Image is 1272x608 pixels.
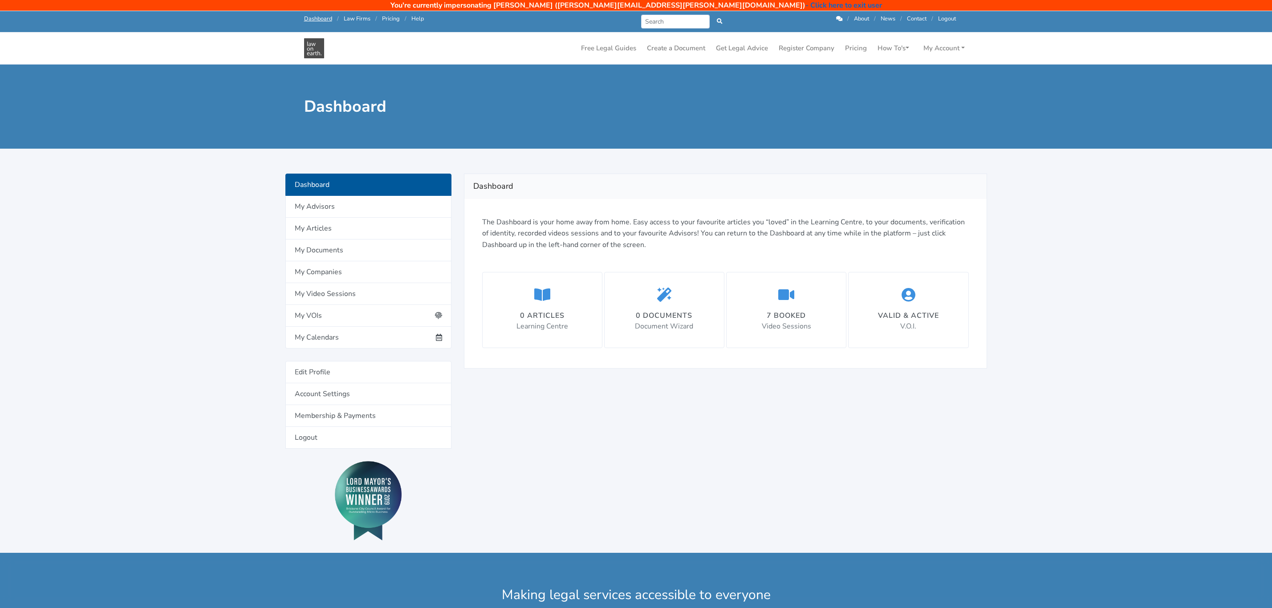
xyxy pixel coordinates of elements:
[344,15,370,23] a: Law Firms
[907,15,927,23] a: Contact
[382,15,400,23] a: Pricing
[878,310,939,321] div: Valid & Active
[641,15,710,28] input: Search
[516,310,568,321] div: 0 articles
[762,321,811,332] p: Video Sessions
[874,40,913,57] a: How To's
[335,461,402,540] img: Lord Mayor's Award 2019
[805,0,882,10] a: - Click here to exit user
[482,217,969,251] p: The Dashboard is your home away from home. Easy access to your favourite articles you “loved” in ...
[635,310,693,321] div: 0 documents
[285,405,451,427] a: Membership & Payments
[938,15,956,23] a: Logout
[285,327,451,349] a: My Calendars
[304,15,332,23] a: Dashboard
[516,321,568,332] p: Learning Centre
[920,40,968,57] a: My Account
[604,272,724,348] a: 0 documents Document Wizard
[375,15,377,23] span: /
[411,15,424,23] a: Help
[874,15,876,23] span: /
[285,174,451,196] a: Dashboard
[841,40,870,57] a: Pricing
[643,40,709,57] a: Create a Document
[762,310,811,321] div: 7 booked
[878,321,939,332] p: V.O.I.
[473,179,978,194] h2: Dashboard
[285,239,451,261] a: My Documents
[405,15,406,23] span: /
[482,272,602,348] a: 0 articles Learning Centre
[285,383,451,405] a: Account Settings
[854,15,869,23] a: About
[577,40,640,57] a: Free Legal Guides
[285,305,451,327] a: My VOIs
[304,97,630,117] h1: Dashboard
[285,196,451,218] a: My Advisors
[848,272,968,348] a: Valid & Active V.O.I.
[881,15,895,23] a: News
[635,321,693,332] p: Document Wizard
[712,40,772,57] a: Get Legal Advice
[304,38,324,58] img: Law On Earth
[298,585,975,605] div: Making legal services accessible to everyone
[285,361,451,383] a: Edit Profile
[900,15,902,23] span: /
[847,15,849,23] span: /
[337,15,339,23] span: /
[775,40,838,57] a: Register Company
[931,15,933,23] span: /
[285,218,451,239] a: My Articles
[285,427,451,449] a: Logout
[726,272,846,348] a: 7 booked Video Sessions
[285,261,451,283] a: My Companies
[285,283,451,305] a: My Video Sessions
